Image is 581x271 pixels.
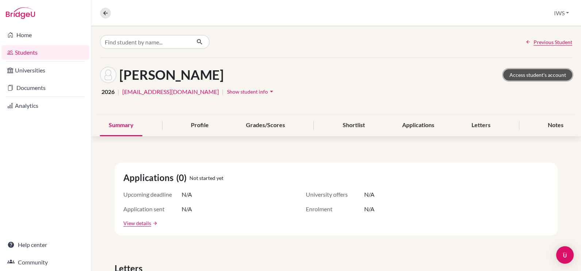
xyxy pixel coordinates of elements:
[1,63,89,78] a: Universities
[268,88,275,95] i: arrow_drop_down
[1,237,89,252] a: Help center
[182,190,192,199] span: N/A
[306,190,364,199] span: University offers
[539,115,572,136] div: Notes
[1,80,89,95] a: Documents
[237,115,294,136] div: Grades/Scores
[334,115,374,136] div: Shortlist
[100,67,116,83] img: Clementine magalhaes's avatar
[100,115,142,136] div: Summary
[1,45,89,60] a: Students
[151,221,158,226] a: arrow_forward
[101,87,115,96] span: 2026
[6,7,35,19] img: Bridge-U
[176,171,189,184] span: (0)
[122,87,219,96] a: [EMAIL_ADDRESS][DOMAIN_NAME]
[227,86,276,97] button: Show student infoarrow_drop_down
[503,69,572,80] a: Access student's account
[119,67,224,83] h1: [PERSON_NAME]
[364,205,374,213] span: N/A
[306,205,364,213] span: Enrolment
[551,6,572,20] button: IWS
[118,87,119,96] span: |
[123,171,176,184] span: Applications
[534,38,572,46] span: Previous Student
[182,115,218,136] div: Profile
[123,219,151,227] a: View details
[222,87,224,96] span: |
[463,115,499,136] div: Letters
[123,205,182,213] span: Application sent
[364,190,374,199] span: N/A
[526,38,572,46] a: Previous Student
[1,255,89,270] a: Community
[393,115,443,136] div: Applications
[123,190,182,199] span: Upcoming deadline
[100,35,191,49] input: Find student by name...
[1,98,89,113] a: Analytics
[182,205,192,213] span: N/A
[227,89,268,95] span: Show student info
[1,28,89,42] a: Home
[189,174,223,182] span: Not started yet
[556,246,574,264] div: Open Intercom Messenger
